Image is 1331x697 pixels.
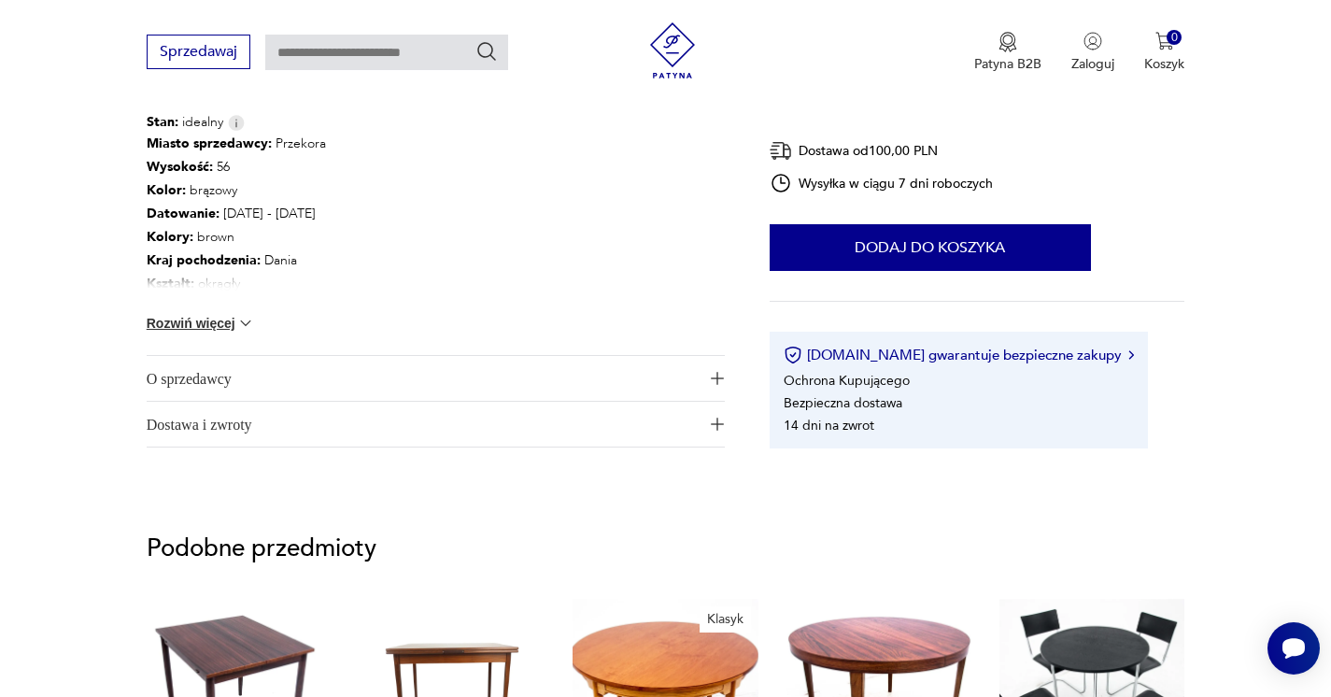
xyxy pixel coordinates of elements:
[784,393,902,411] li: Bezpieczna dostawa
[974,32,1041,73] button: Patyna B2B
[147,356,699,401] span: O sprzedawcy
[147,113,223,132] span: idealny
[147,249,326,272] p: Dania
[147,272,326,295] p: okrągły
[1144,55,1184,73] p: Koszyk
[147,181,186,199] b: Kolor:
[147,228,193,246] b: Kolory :
[147,205,219,222] b: Datowanie :
[147,113,178,131] b: Stan:
[1155,32,1174,50] img: Ikona koszyka
[711,372,724,385] img: Ikona plusa
[147,132,326,155] p: Przekora
[147,47,250,60] a: Sprzedawaj
[1071,32,1114,73] button: Zaloguj
[784,371,910,389] li: Ochrona Kupującego
[1144,32,1184,73] button: 0Koszyk
[784,346,802,364] img: Ikona certyfikatu
[998,32,1017,52] img: Ikona medalu
[147,402,725,447] button: Ikona plusaDostawa i zwroty
[147,251,261,269] b: Kraj pochodzenia :
[1083,32,1102,50] img: Ikonka użytkownika
[147,35,250,69] button: Sprzedawaj
[1128,350,1134,360] img: Ikona strzałki w prawo
[147,225,326,249] p: brown
[147,178,326,202] p: brązowy
[974,55,1041,73] p: Patyna B2B
[784,346,1134,364] button: [DOMAIN_NAME] gwarantuje bezpieczne zakupy
[770,172,994,194] div: Wysyłka w ciągu 7 dni roboczych
[236,314,255,333] img: chevron down
[770,139,994,163] div: Dostawa od 100,00 PLN
[147,202,326,225] p: [DATE] - [DATE]
[1267,622,1320,675] iframe: Smartsupp widget button
[475,40,498,63] button: Szukaj
[147,314,255,333] button: Rozwiń więcej
[147,275,194,292] b: Kształt :
[770,224,1091,271] button: Dodaj do koszyka
[770,139,792,163] img: Ikona dostawy
[147,356,725,401] button: Ikona plusaO sprzedawcy
[644,22,701,78] img: Patyna - sklep z meblami i dekoracjami vintage
[147,402,699,447] span: Dostawa i zwroty
[1071,55,1114,73] p: Zaloguj
[147,158,213,176] b: Wysokość :
[711,418,724,431] img: Ikona plusa
[1167,30,1182,46] div: 0
[974,32,1041,73] a: Ikona medaluPatyna B2B
[147,155,326,178] p: 56
[228,115,245,131] img: Info icon
[147,537,1185,560] p: Podobne przedmioty
[147,135,272,152] b: Miasto sprzedawcy :
[784,416,874,434] li: 14 dni na zwrot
